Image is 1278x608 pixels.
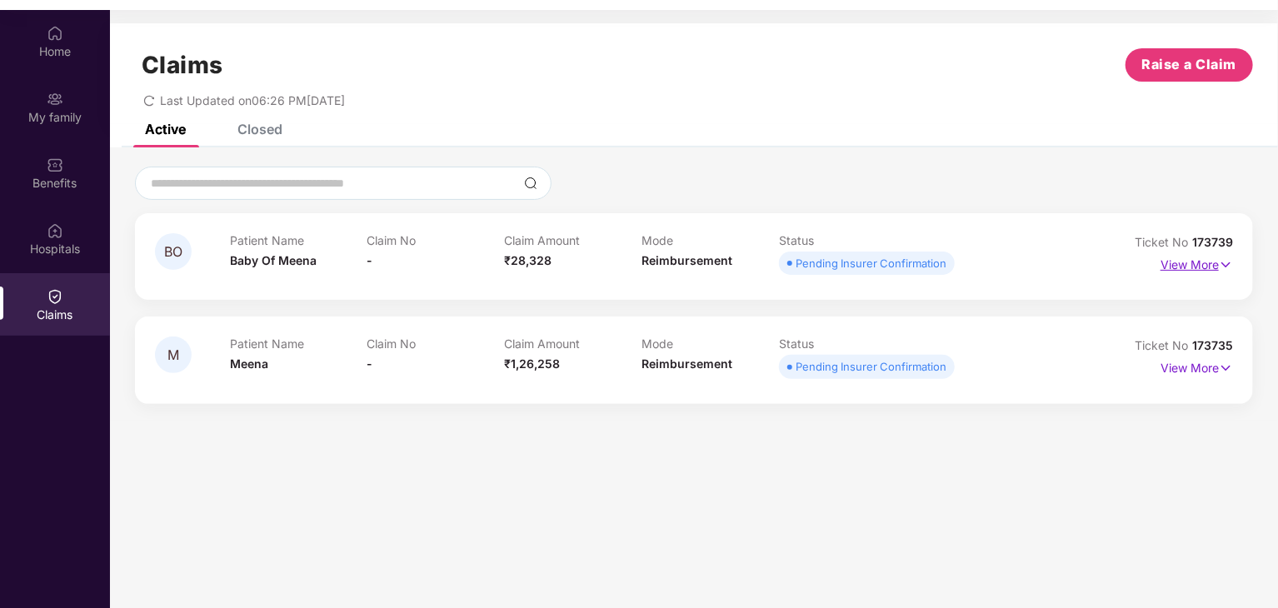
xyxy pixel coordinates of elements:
button: Raise a Claim [1126,48,1253,82]
img: svg+xml;base64,PHN2ZyB4bWxucz0iaHR0cDovL3d3dy53My5vcmcvMjAwMC9zdmciIHdpZHRoPSIxNyIgaGVpZ2h0PSIxNy... [1219,359,1233,377]
h1: Claims [142,51,223,79]
p: Status [779,336,916,351]
span: Last Updated on 06:26 PM[DATE] [160,93,345,107]
span: Ticket No [1135,235,1192,249]
span: BO [164,245,182,259]
div: Pending Insurer Confirmation [796,255,946,272]
span: 173739 [1192,235,1233,249]
span: - [367,356,373,371]
p: Status [779,233,916,247]
span: Ticket No [1135,338,1192,352]
div: Active [145,121,186,137]
p: Claim No [367,233,505,247]
img: svg+xml;base64,PHN2ZyBpZD0iU2VhcmNoLTMyeDMyIiB4bWxucz0iaHR0cDovL3d3dy53My5vcmcvMjAwMC9zdmciIHdpZH... [524,177,537,190]
span: Raise a Claim [1142,54,1237,75]
p: Mode [641,233,779,247]
span: redo [143,93,155,107]
p: Mode [641,336,779,351]
span: ₹28,328 [504,253,552,267]
p: Claim Amount [504,233,641,247]
span: Baby Of Meena [230,253,317,267]
span: - [367,253,373,267]
div: Closed [237,121,282,137]
p: View More [1161,252,1233,274]
span: Meena [230,356,268,371]
span: M [167,348,179,362]
span: ₹1,26,258 [504,356,560,371]
img: svg+xml;base64,PHN2ZyBpZD0iSG9tZSIgeG1sbnM9Imh0dHA6Ly93d3cudzMub3JnLzIwMDAvc3ZnIiB3aWR0aD0iMjAiIG... [47,25,63,42]
p: View More [1161,355,1233,377]
p: Claim No [367,336,505,351]
p: Patient Name [230,336,367,351]
img: svg+xml;base64,PHN2ZyB3aWR0aD0iMjAiIGhlaWdodD0iMjAiIHZpZXdCb3g9IjAgMCAyMCAyMCIgZmlsbD0ibm9uZSIgeG... [47,91,63,107]
img: svg+xml;base64,PHN2ZyBpZD0iQ2xhaW0iIHhtbG5zPSJodHRwOi8vd3d3LnczLm9yZy8yMDAwL3N2ZyIgd2lkdGg9IjIwIi... [47,288,63,305]
div: Pending Insurer Confirmation [796,358,946,375]
span: Reimbursement [641,253,732,267]
span: Reimbursement [641,356,732,371]
img: svg+xml;base64,PHN2ZyBpZD0iSG9zcGl0YWxzIiB4bWxucz0iaHR0cDovL3d3dy53My5vcmcvMjAwMC9zdmciIHdpZHRoPS... [47,222,63,239]
p: Claim Amount [504,336,641,351]
p: Patient Name [230,233,367,247]
img: svg+xml;base64,PHN2ZyBpZD0iQmVuZWZpdHMiIHhtbG5zPSJodHRwOi8vd3d3LnczLm9yZy8yMDAwL3N2ZyIgd2lkdGg9Ij... [47,157,63,173]
img: svg+xml;base64,PHN2ZyB4bWxucz0iaHR0cDovL3d3dy53My5vcmcvMjAwMC9zdmciIHdpZHRoPSIxNyIgaGVpZ2h0PSIxNy... [1219,256,1233,274]
span: 173735 [1192,338,1233,352]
